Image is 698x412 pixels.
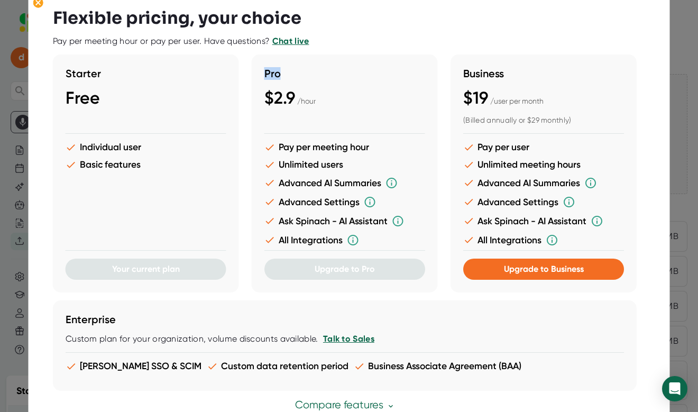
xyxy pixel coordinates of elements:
[264,259,425,280] button: Upgrade to Pro
[264,88,295,108] span: $2.9
[264,215,425,227] li: Ask Spinach - AI Assistant
[264,196,425,208] li: Advanced Settings
[463,142,624,153] li: Pay per user
[264,67,425,80] h3: Pro
[463,88,488,108] span: $19
[463,159,624,170] li: Unlimited meeting hours
[295,399,394,411] a: Compare features
[463,259,624,280] button: Upgrade to Business
[354,361,521,372] li: Business Associate Agreement (BAA)
[297,97,316,105] span: / hour
[490,97,544,105] span: / user per month
[66,142,226,153] li: Individual user
[66,88,100,108] span: Free
[463,116,624,125] div: (Billed annually or $29 monthly)
[463,177,624,189] li: Advanced AI Summaries
[503,264,583,274] span: Upgrade to Business
[463,215,624,227] li: Ask Spinach - AI Assistant
[66,313,624,326] h3: Enterprise
[66,67,226,80] h3: Starter
[207,361,348,372] li: Custom data retention period
[112,264,180,274] span: Your current plan
[53,36,309,47] div: Pay per meeting hour or pay per user. Have questions?
[66,159,226,170] li: Basic features
[66,361,201,372] li: [PERSON_NAME] SSO & SCIM
[66,334,624,344] div: Custom plan for your organization, volume discounts available.
[53,8,301,28] h3: Flexible pricing, your choice
[463,234,624,246] li: All Integrations
[323,334,374,344] a: Talk to Sales
[315,264,375,274] span: Upgrade to Pro
[66,259,226,280] button: Your current plan
[264,142,425,153] li: Pay per meeting hour
[463,196,624,208] li: Advanced Settings
[662,376,687,401] div: Open Intercom Messenger
[264,159,425,170] li: Unlimited users
[264,234,425,246] li: All Integrations
[264,177,425,189] li: Advanced AI Summaries
[463,67,624,80] h3: Business
[272,36,309,46] a: Chat live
